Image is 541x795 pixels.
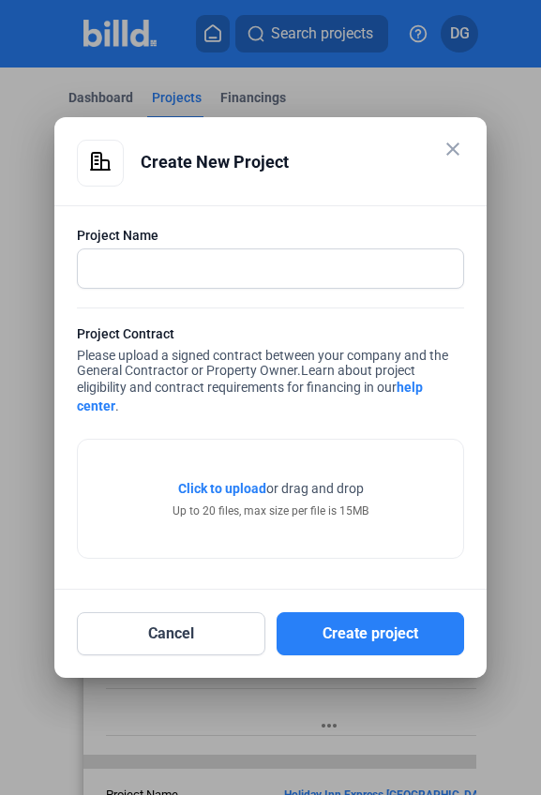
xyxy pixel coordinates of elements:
button: Cancel [77,612,265,655]
span: Learn about project eligibility and contract requirements for financing in our . [77,363,423,413]
div: Please upload a signed contract between your company and the General Contractor or Property Owner. [77,324,465,420]
div: Project Name [77,226,465,245]
button: Create project [277,612,465,655]
div: Project Contract [77,324,465,348]
div: Up to 20 files, max size per file is 15MB [173,502,368,519]
mat-icon: close [442,138,464,160]
div: Create New Project [141,140,465,185]
span: Click to upload [178,481,266,496]
span: or drag and drop [266,479,364,498]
